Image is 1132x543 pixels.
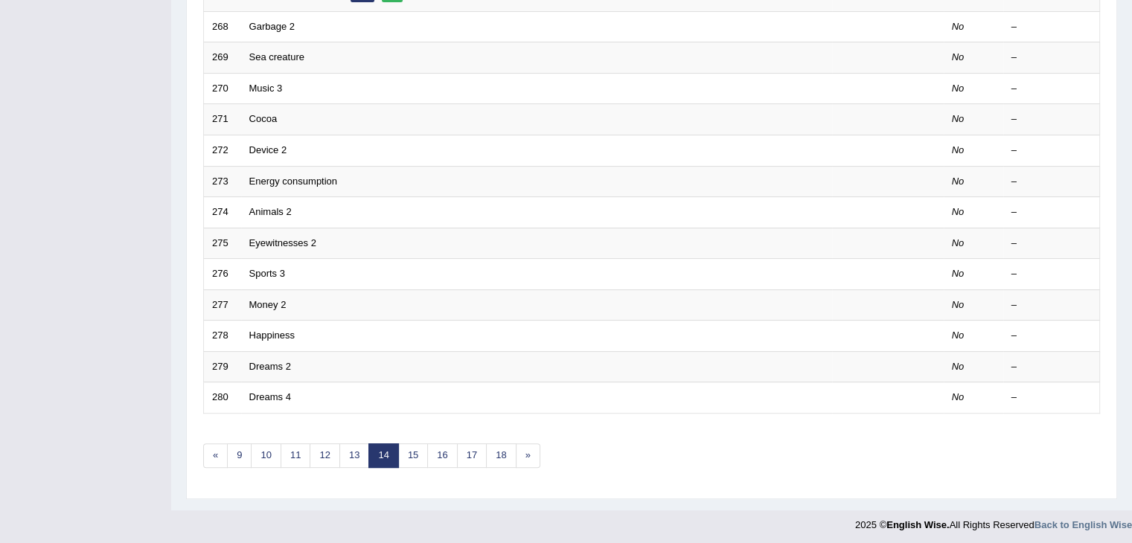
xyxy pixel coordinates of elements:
a: Dreams 4 [249,391,291,402]
a: » [516,443,540,468]
a: 15 [398,443,428,468]
a: 17 [457,443,487,468]
a: Animals 2 [249,206,292,217]
a: Dreams 2 [249,361,291,372]
div: – [1011,20,1092,34]
td: 272 [204,135,241,166]
a: « [203,443,228,468]
div: – [1011,267,1092,281]
em: No [952,51,965,62]
div: 2025 © All Rights Reserved [855,510,1132,532]
div: – [1011,51,1092,65]
a: Sea creature [249,51,304,62]
div: – [1011,175,1092,189]
a: Eyewitnesses 2 [249,237,316,248]
em: No [952,206,965,217]
div: – [1011,112,1092,126]
a: 9 [227,443,252,468]
em: No [952,330,965,341]
a: 12 [310,443,339,468]
a: 18 [486,443,516,468]
td: 275 [204,228,241,259]
td: 277 [204,289,241,321]
a: Money 2 [249,299,287,310]
td: 271 [204,104,241,135]
div: – [1011,82,1092,96]
a: Device 2 [249,144,287,155]
em: No [952,144,965,155]
a: Happiness [249,330,295,341]
em: No [952,299,965,310]
a: Energy consumption [249,176,338,187]
div: – [1011,205,1092,219]
a: Music 3 [249,83,283,94]
td: 276 [204,259,241,290]
div: – [1011,298,1092,312]
td: 274 [204,197,241,228]
div: – [1011,391,1092,405]
a: 13 [339,443,369,468]
a: 14 [368,443,398,468]
div: – [1011,237,1092,251]
div: – [1011,360,1092,374]
a: 10 [251,443,281,468]
em: No [952,176,965,187]
em: No [952,268,965,279]
td: 279 [204,351,241,382]
a: Back to English Wise [1035,519,1132,530]
em: No [952,391,965,402]
em: No [952,83,965,94]
td: 269 [204,42,241,74]
a: Sports 3 [249,268,285,279]
div: – [1011,144,1092,158]
a: Garbage 2 [249,21,295,32]
a: Cocoa [249,113,278,124]
a: 11 [281,443,310,468]
em: No [952,21,965,32]
td: 268 [204,11,241,42]
td: 270 [204,73,241,104]
a: 16 [427,443,457,468]
td: 273 [204,166,241,197]
em: No [952,113,965,124]
em: No [952,361,965,372]
strong: English Wise. [886,519,949,530]
em: No [952,237,965,248]
td: 278 [204,321,241,352]
div: – [1011,329,1092,343]
td: 280 [204,382,241,414]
